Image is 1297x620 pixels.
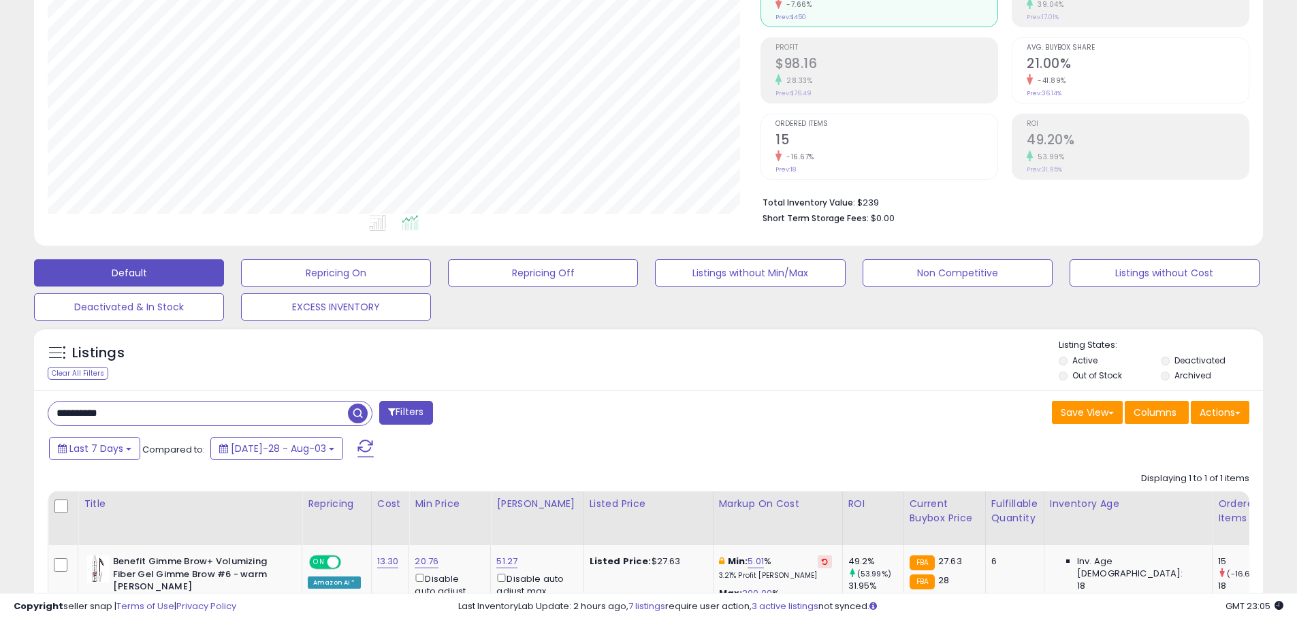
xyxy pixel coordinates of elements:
[377,497,404,511] div: Cost
[308,497,366,511] div: Repricing
[782,76,812,86] small: 28.33%
[1227,568,1264,579] small: (-16.67%)
[752,600,818,613] a: 3 active listings
[48,367,108,380] div: Clear All Filters
[590,497,707,511] div: Listed Price
[863,259,1053,287] button: Non Competitive
[1141,472,1249,485] div: Displaying 1 to 1 of 1 items
[1191,401,1249,424] button: Actions
[775,56,997,74] h2: $98.16
[14,600,236,613] div: seller snap | |
[379,401,432,425] button: Filters
[113,555,278,597] b: Benefit Gimme Brow+ Volumizing Fiber Gel Gimme Brow #6 - warm [PERSON_NAME]
[991,555,1034,568] div: 6
[1027,165,1062,174] small: Prev: 31.95%
[1027,89,1061,97] small: Prev: 36.14%
[857,568,891,579] small: (53.99%)
[34,259,224,287] button: Default
[415,555,438,568] a: 20.76
[241,259,431,287] button: Repricing On
[1070,259,1260,287] button: Listings without Cost
[310,557,327,568] span: ON
[1033,76,1066,86] small: -41.89%
[1077,555,1202,580] span: Inv. Age [DEMOGRAPHIC_DATA]:
[1174,370,1211,381] label: Archived
[910,555,935,570] small: FBA
[655,259,845,287] button: Listings without Min/Max
[1174,355,1226,366] label: Deactivated
[1125,401,1189,424] button: Columns
[1218,497,1268,525] div: Ordered Items
[116,600,174,613] a: Terms of Use
[1072,355,1098,366] label: Active
[1050,497,1206,511] div: Inventory Age
[910,497,980,525] div: Current Buybox Price
[308,576,361,589] div: Amazon AI *
[231,442,326,455] span: [DATE]-28 - Aug-03
[775,13,806,21] small: Prev: $450
[1218,555,1273,568] div: 15
[719,571,832,581] p: 3.21% Profit [PERSON_NAME]
[49,437,140,460] button: Last 7 Days
[72,344,125,363] h5: Listings
[763,193,1239,210] li: $239
[775,89,812,97] small: Prev: $76.49
[1027,13,1059,21] small: Prev: 17.01%
[496,555,517,568] a: 51.27
[458,600,1283,613] div: Last InventoryLab Update: 2 hours ago, require user action, not synced.
[938,574,949,587] span: 28
[775,132,997,150] h2: 15
[496,497,577,511] div: [PERSON_NAME]
[938,555,962,568] span: 27.63
[871,212,895,225] span: $0.00
[176,600,236,613] a: Privacy Policy
[1072,370,1122,381] label: Out of Stock
[775,120,997,128] span: Ordered Items
[775,44,997,52] span: Profit
[339,557,361,568] span: OFF
[728,555,748,568] b: Min:
[1027,120,1249,128] span: ROI
[210,437,343,460] button: [DATE]-28 - Aug-03
[1027,132,1249,150] h2: 49.20%
[748,555,764,568] a: 5.01
[713,491,842,545] th: The percentage added to the cost of goods (COGS) that forms the calculator for Min & Max prices.
[415,497,485,511] div: Min Price
[1027,44,1249,52] span: Avg. Buybox Share
[448,259,638,287] button: Repricing Off
[763,212,869,224] b: Short Term Storage Fees:
[719,555,832,581] div: %
[1033,152,1064,162] small: 53.99%
[1226,600,1283,613] span: 2025-08-11 23:05 GMT
[87,555,110,583] img: 31kzDR8D3JL._SL40_.jpg
[1134,406,1176,419] span: Columns
[991,497,1038,525] div: Fulfillable Quantity
[628,600,665,613] a: 7 listings
[775,165,796,174] small: Prev: 18
[142,443,205,456] span: Compared to:
[848,555,903,568] div: 49.2%
[848,497,898,511] div: ROI
[415,571,480,610] div: Disable auto adjust min
[14,600,63,613] strong: Copyright
[590,555,652,568] b: Listed Price:
[69,442,123,455] span: Last 7 Days
[782,152,814,162] small: -16.67%
[496,571,573,598] div: Disable auto adjust max
[34,293,224,321] button: Deactivated & In Stock
[84,497,296,511] div: Title
[910,574,935,589] small: FBA
[719,557,724,566] i: This overrides the store level min markup for this listing
[1027,56,1249,74] h2: 21.00%
[590,555,703,568] div: $27.63
[377,555,399,568] a: 13.30
[241,293,431,321] button: EXCESS INVENTORY
[719,497,837,511] div: Markup on Cost
[1059,339,1263,352] p: Listing States:
[763,197,855,208] b: Total Inventory Value:
[822,558,828,565] i: Revert to store-level Min Markup
[1052,401,1123,424] button: Save View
